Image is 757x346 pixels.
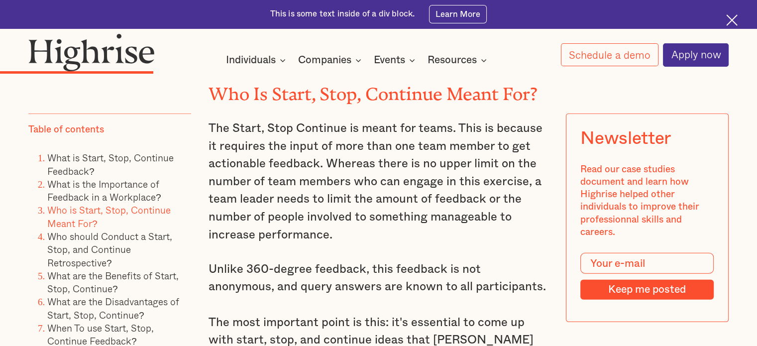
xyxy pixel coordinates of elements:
[298,54,351,66] div: Companies
[47,294,179,322] a: What are the Disadvantages of Start, Stop, Continue?
[581,128,671,149] div: Newsletter
[726,14,738,26] img: Cross icon
[226,54,276,66] div: Individuals
[581,253,714,300] form: Modal Form
[47,229,172,270] a: Who should Conduct a Start, Stop, and Continue Retrospective?
[47,268,179,296] a: What are the Benefits of Start, Stop, Continue?
[374,54,418,66] div: Events
[47,150,174,178] a: What is Start, Stop, Continue Feedback?
[209,120,548,244] p: The Start, Stop Continue is meant for teams. This is because it requires the input of more than o...
[28,123,104,136] div: Table of contents
[581,280,714,300] input: Keep me posted
[429,5,487,23] a: Learn More
[663,43,729,67] a: Apply now
[270,8,415,20] div: This is some text inside of a div block.
[298,54,364,66] div: Companies
[428,54,490,66] div: Resources
[581,253,714,274] input: Your e-mail
[209,80,548,100] h2: Who Is Start, Stop, Continue Meant For?
[47,177,161,204] a: What is the Importance of Feedback in a Workplace?
[28,33,155,72] img: Highrise logo
[47,203,171,230] a: Who is Start, Stop, Continue Meant For?
[561,43,658,66] a: Schedule a demo
[226,54,289,66] div: Individuals
[581,163,714,239] div: Read our case studies document and learn how Highrise helped other individuals to improve their p...
[374,54,405,66] div: Events
[428,54,477,66] div: Resources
